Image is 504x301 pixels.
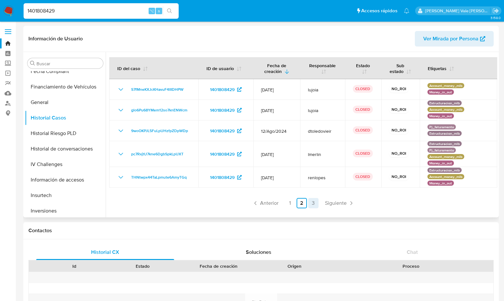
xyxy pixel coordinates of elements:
div: Fecha de creación [182,263,256,269]
a: Salir [492,7,499,14]
p: rene.vale@mercadolibre.com [425,8,490,14]
div: Id [45,263,104,269]
a: Notificaciones [404,8,409,14]
span: ⌥ [149,8,154,14]
span: Historial CX [91,248,119,256]
button: Financiamiento de Vehículos [25,79,106,95]
div: Estado [113,263,173,269]
button: Ver Mirada por Persona [415,31,494,47]
span: Ver Mirada por Persona [423,31,478,47]
button: Buscar [30,61,35,66]
span: s [158,8,160,14]
input: Buscar [37,61,100,67]
button: search-icon [163,6,176,16]
button: Información de accesos [25,172,106,188]
button: Historial de conversaciones [25,141,106,157]
button: General [25,95,106,110]
div: Proceso [333,263,489,269]
button: Historial Riesgo PLD [25,126,106,141]
h1: Contactos [28,227,494,234]
div: Origen [265,263,324,269]
button: IV Challenges [25,157,106,172]
button: Historial Casos [25,110,106,126]
button: Insurtech [25,188,106,203]
span: Accesos rápidos [361,7,397,14]
input: Buscar usuario o caso... [24,7,179,15]
button: Inversiones [25,203,106,219]
button: Fecha Compliant [25,64,106,79]
span: Chat [407,248,418,256]
span: Soluciones [246,248,271,256]
h1: Información de Usuario [28,36,83,42]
